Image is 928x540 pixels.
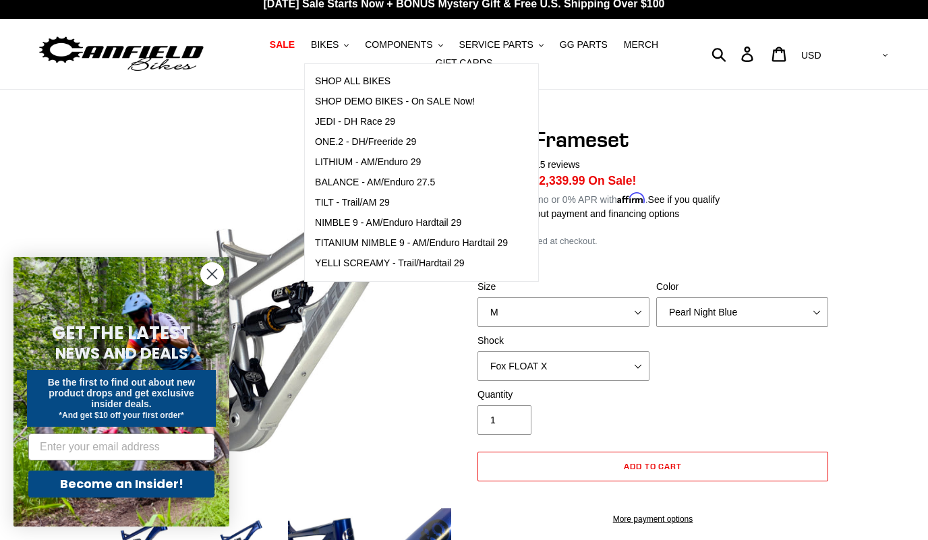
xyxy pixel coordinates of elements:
[305,233,518,253] a: TITANIUM NIMBLE 9 - AM/Enduro Hardtail 29
[270,39,295,51] span: SALE
[452,36,550,54] button: SERVICE PARTS
[28,433,214,460] input: Enter your email address
[617,192,645,204] span: Affirm
[477,513,828,525] a: More payment options
[477,280,649,294] label: Size
[358,36,449,54] button: COMPONENTS
[304,36,355,54] button: BIKES
[474,127,832,152] h1: TILT - Frameset
[305,71,518,92] a: SHOP ALL BIKES
[315,217,461,229] span: NIMBLE 9 - AM/Enduro Hardtail 29
[263,36,301,54] a: SALE
[553,36,614,54] a: GG PARTS
[429,54,500,72] a: GIFT CARDS
[48,377,196,409] span: Be the first to find out about new product drops and get exclusive insider deals.
[315,197,390,208] span: TILT - Trail/AM 29
[656,280,828,294] label: Color
[200,262,224,286] button: Close dialog
[477,452,828,481] button: Add to cart
[315,76,390,87] span: SHOP ALL BIKES
[305,112,518,132] a: JEDI - DH Race 29
[365,39,432,51] span: COMPONENTS
[315,156,421,168] span: LITHIUM - AM/Enduro 29
[535,159,580,170] span: 15 reviews
[305,132,518,152] a: ONE.2 - DH/Freeride 29
[305,253,518,274] a: YELLI SCREAMY - Trail/Hardtail 29
[560,39,608,51] span: GG PARTS
[37,33,206,76] img: Canfield Bikes
[477,334,649,348] label: Shock
[305,152,518,173] a: LITHIUM - AM/Enduro 29
[305,92,518,112] a: SHOP DEMO BIKES - On SALE Now!
[55,342,188,364] span: NEWS AND DEALS
[315,136,416,148] span: ONE.2 - DH/Freeride 29
[648,194,720,205] a: See if you qualify - Learn more about Affirm Financing (opens in modal)
[315,96,475,107] span: SHOP DEMO BIKES - On SALE Now!
[311,39,339,51] span: BIKES
[436,57,493,69] span: GIFT CARDS
[533,174,585,187] span: $2,339.99
[315,116,395,127] span: JEDI - DH Race 29
[305,193,518,213] a: TILT - Trail/AM 29
[52,321,191,345] span: GET THE LATEST
[474,208,679,219] a: Learn more about payment and financing options
[28,471,214,498] button: Become an Insider!
[315,177,435,188] span: BALANCE - AM/Enduro 27.5
[624,461,683,471] span: Add to cart
[617,36,665,54] a: MERCH
[305,213,518,233] a: NIMBLE 9 - AM/Enduro Hardtail 29
[315,237,508,249] span: TITANIUM NIMBLE 9 - AM/Enduro Hardtail 29
[474,189,720,207] p: Starting at /mo or 0% APR with .
[315,258,465,269] span: YELLI SCREAMY - Trail/Hardtail 29
[459,39,533,51] span: SERVICE PARTS
[477,388,649,402] label: Quantity
[624,39,658,51] span: MERCH
[305,173,518,193] a: BALANCE - AM/Enduro 27.5
[588,172,636,189] span: On Sale!
[59,411,183,420] span: *And get $10 off your first order*
[474,235,832,248] div: calculated at checkout.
